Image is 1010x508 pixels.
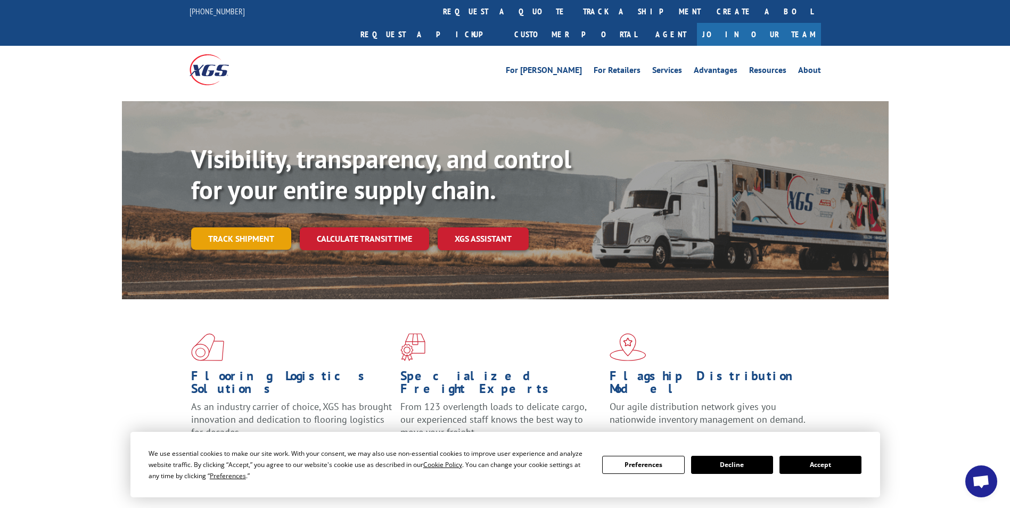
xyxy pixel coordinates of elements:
div: We use essential cookies to make our site work. With your consent, we may also use non-essential ... [149,448,589,481]
a: Customer Portal [506,23,645,46]
a: For [PERSON_NAME] [506,66,582,78]
a: Join Our Team [697,23,821,46]
a: Agent [645,23,697,46]
a: Services [652,66,682,78]
span: Preferences [210,471,246,480]
a: [PHONE_NUMBER] [190,6,245,17]
a: Track shipment [191,227,291,250]
button: Accept [779,456,861,474]
img: xgs-icon-flagship-distribution-model-red [610,333,646,361]
a: Calculate transit time [300,227,429,250]
h1: Flagship Distribution Model [610,370,811,400]
button: Preferences [602,456,684,474]
h1: Flooring Logistics Solutions [191,370,392,400]
a: For Retailers [594,66,641,78]
a: About [798,66,821,78]
span: Cookie Policy [423,460,462,469]
p: From 123 overlength loads to delicate cargo, our experienced staff knows the best way to move you... [400,400,602,448]
span: Our agile distribution network gives you nationwide inventory management on demand. [610,400,806,425]
b: Visibility, transparency, and control for your entire supply chain. [191,142,571,206]
a: XGS ASSISTANT [438,227,529,250]
span: As an industry carrier of choice, XGS has brought innovation and dedication to flooring logistics... [191,400,392,438]
h1: Specialized Freight Experts [400,370,602,400]
img: xgs-icon-total-supply-chain-intelligence-red [191,333,224,361]
div: Cookie Consent Prompt [130,432,880,497]
div: Open chat [965,465,997,497]
a: Request a pickup [352,23,506,46]
a: Resources [749,66,786,78]
img: xgs-icon-focused-on-flooring-red [400,333,425,361]
a: Advantages [694,66,737,78]
button: Decline [691,456,773,474]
